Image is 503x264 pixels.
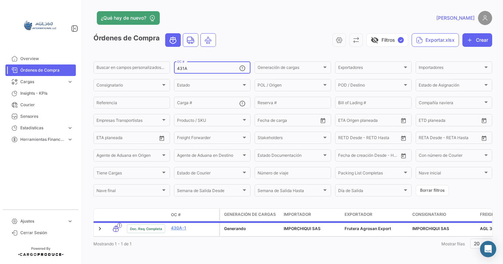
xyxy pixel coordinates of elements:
[5,88,76,99] a: Insights - KPIs
[177,189,241,194] span: Semana de Salida Desde
[177,172,241,176] span: Estado de Courier
[419,119,431,124] input: Desde
[96,172,161,176] span: Tiene Cargas
[258,189,322,194] span: Semana de Salida Hasta
[281,209,342,221] datatable-header-cell: Importador
[20,230,73,236] span: Cerrar Sesión
[113,136,142,141] input: Hasta
[20,218,64,224] span: Ajustes
[345,211,372,218] span: Exportador
[462,33,492,47] button: Crear
[371,36,379,44] span: visibility_off
[220,209,281,221] datatable-header-cell: Generación de cargas
[412,33,459,47] button: Exportar.xlsx
[96,119,161,124] span: Empresas Transportistas
[436,136,464,141] input: Hasta
[441,241,465,246] span: Mostrar filas
[5,111,76,122] a: Sensores
[284,211,311,218] span: Importador
[20,56,73,62] span: Overview
[338,189,402,194] span: Día de Salida
[318,115,328,126] button: Open calendar
[20,125,64,131] span: Estadísticas
[171,225,216,231] a: 430A-1
[201,34,216,46] button: Air
[93,33,218,47] h3: Órdenes de Compra
[5,53,76,64] a: Overview
[398,133,409,143] button: Open calendar
[130,226,162,231] span: Doc. Req. Completa
[366,33,408,47] button: visibility_offFiltros✓
[96,154,161,159] span: Agente de Aduana en Origen
[5,64,76,76] a: Órdenes de Compra
[338,154,350,159] input: Desde
[67,136,73,143] span: expand_more
[342,209,410,221] datatable-header-cell: Exportador
[96,225,103,232] a: Expand/Collapse Row
[419,84,483,89] span: Estado de Asignación
[171,212,181,218] span: OC #
[20,67,73,73] span: Órdenes de Compra
[412,226,449,231] span: IMPORCHIQUI SAS
[96,136,109,141] input: Desde
[355,154,384,159] input: Hasta
[166,34,180,46] button: Ocean
[355,119,384,124] input: Hasta
[5,99,76,111] a: Courier
[419,136,431,141] input: Desde
[124,212,168,218] datatable-header-cell: Estado Doc.
[20,90,73,96] span: Insights - KPIs
[398,37,404,43] span: ✓
[93,241,132,246] span: Mostrando 1 - 1 de 1
[284,226,321,231] span: IMPORCHIQUI SAS
[410,209,477,221] datatable-header-cell: Consignatario
[419,101,483,106] span: Compañía naviera
[478,11,492,25] img: placeholder-user.png
[338,136,350,141] input: Desde
[224,211,276,218] span: Generación de cargas
[258,119,270,124] input: Desde
[67,218,73,224] span: expand_more
[398,151,409,161] button: Open calendar
[345,226,391,231] span: Frutera Agrosan Export
[479,133,489,143] button: Open calendar
[67,79,73,85] span: expand_more
[416,185,449,196] button: Borrar filtros
[177,136,241,141] span: Freight Forwarder
[107,212,124,218] datatable-header-cell: Modo de Transporte
[67,125,73,131] span: expand_more
[157,133,167,143] button: Open calendar
[258,66,322,71] span: Generación de cargas
[338,66,402,71] span: Exportadores
[258,84,322,89] span: POL / Origen
[97,11,160,25] button: ¿Qué hay de nuevo?
[258,154,322,159] span: Estado Documentación
[117,223,122,228] span: 1
[436,119,464,124] input: Hasta
[419,154,483,159] span: Con número de Courier
[20,113,73,119] span: Sensores
[338,172,402,176] span: Packing List Completas
[177,154,241,159] span: Agente de Aduana en Destino
[20,102,73,108] span: Courier
[338,119,350,124] input: Desde
[419,172,483,176] span: Nave inicial
[338,84,402,89] span: POD / Destino
[168,209,219,221] datatable-header-cell: OC #
[436,15,475,21] span: [PERSON_NAME]
[177,84,241,89] span: Estado
[275,119,303,124] input: Hasta
[474,241,480,246] span: 20
[20,79,64,85] span: Cargas
[177,119,241,124] span: Producto / SKU
[96,84,161,89] span: Consignatario
[479,115,489,126] button: Open calendar
[224,226,278,232] div: Generando
[20,136,64,143] span: Herramientas Financieras
[258,136,322,141] span: Stakeholders
[398,115,409,126] button: Open calendar
[419,66,483,71] span: Importadores
[96,189,161,194] span: Nave final
[480,241,496,257] div: Abrir Intercom Messenger
[101,15,146,21] span: ¿Qué hay de nuevo?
